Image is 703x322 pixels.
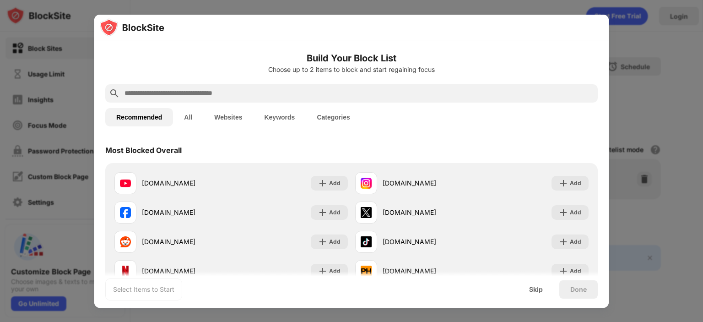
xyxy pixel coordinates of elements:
[105,66,598,73] div: Choose up to 2 items to block and start regaining focus
[105,146,182,155] div: Most Blocked Overall
[383,207,472,217] div: [DOMAIN_NAME]
[329,208,341,217] div: Add
[100,18,164,37] img: logo-blocksite.svg
[570,179,581,188] div: Add
[120,178,131,189] img: favicons
[361,266,372,277] img: favicons
[173,108,203,126] button: All
[120,236,131,247] img: favicons
[383,178,472,188] div: [DOMAIN_NAME]
[570,267,581,276] div: Add
[113,285,174,294] div: Select Items to Start
[253,108,306,126] button: Keywords
[570,286,587,293] div: Done
[142,178,231,188] div: [DOMAIN_NAME]
[383,266,472,276] div: [DOMAIN_NAME]
[361,236,372,247] img: favicons
[306,108,361,126] button: Categories
[142,266,231,276] div: [DOMAIN_NAME]
[570,208,581,217] div: Add
[329,267,341,276] div: Add
[570,237,581,246] div: Add
[120,207,131,218] img: favicons
[142,237,231,246] div: [DOMAIN_NAME]
[142,207,231,217] div: [DOMAIN_NAME]
[120,266,131,277] img: favicons
[529,286,543,293] div: Skip
[361,178,372,189] img: favicons
[383,237,472,246] div: [DOMAIN_NAME]
[361,207,372,218] img: favicons
[105,108,173,126] button: Recommended
[203,108,253,126] button: Websites
[109,88,120,99] img: search.svg
[329,179,341,188] div: Add
[329,237,341,246] div: Add
[105,51,598,65] h6: Build Your Block List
